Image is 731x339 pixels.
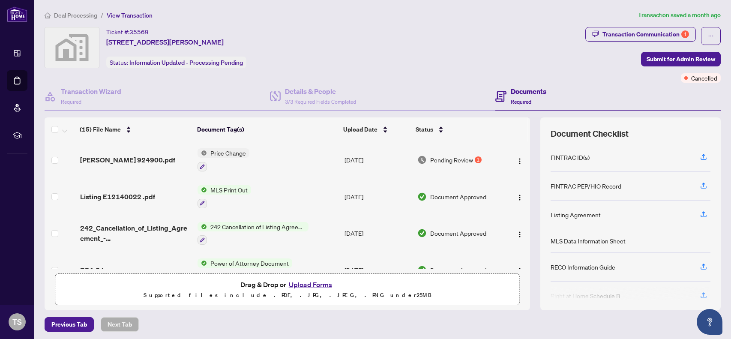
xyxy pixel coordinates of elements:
[341,252,414,288] td: [DATE]
[341,141,414,178] td: [DATE]
[417,155,427,165] img: Document Status
[551,181,621,191] div: FINTRAC PEP/HIO Record
[80,155,175,165] span: [PERSON_NAME] 924900.pdf
[198,148,249,171] button: Status IconPrice Change
[286,279,335,290] button: Upload Forms
[513,153,527,167] button: Logo
[106,57,246,68] div: Status:
[430,228,486,238] span: Document Approved
[708,33,714,39] span: ellipsis
[475,156,482,163] div: 1
[511,86,546,96] h4: Documents
[516,194,523,201] img: Logo
[681,30,689,38] div: 1
[95,51,144,56] div: Keywords by Traffic
[45,12,51,18] span: home
[602,27,689,41] div: Transaction Communication
[647,52,715,66] span: Submit for Admin Review
[513,190,527,204] button: Logo
[45,27,99,68] img: svg%3e
[207,185,251,195] span: MLS Print Out
[80,192,155,202] span: Listing E12140022 .pdf
[106,37,224,47] span: [STREET_ADDRESS][PERSON_NAME]
[416,125,433,134] span: Status
[340,117,412,141] th: Upload Date
[85,50,92,57] img: tab_keywords_by_traffic_grey.svg
[341,178,414,215] td: [DATE]
[430,265,486,275] span: Document Approved
[641,52,721,66] button: Submit for Admin Review
[198,185,207,195] img: Status Icon
[285,86,356,96] h4: Details & People
[129,28,149,36] span: 35569
[341,215,414,252] td: [DATE]
[80,265,116,275] span: POA 5.jpeg
[76,117,193,141] th: (15) File Name
[101,10,103,20] li: /
[417,265,427,275] img: Document Status
[207,148,249,158] span: Price Change
[54,12,97,19] span: Deal Processing
[198,148,207,158] img: Status Icon
[511,99,531,105] span: Required
[516,267,523,274] img: Logo
[240,279,335,290] span: Drag & Drop or
[691,73,717,83] span: Cancelled
[80,223,191,243] span: 242_Cancellation_of_Listing_Agreement_-_Authority_to_Offer_for_Sale_-_PropTx-[PERSON_NAME] 13 EXE...
[513,226,527,240] button: Logo
[417,192,427,201] img: Document Status
[343,125,377,134] span: Upload Date
[516,231,523,238] img: Logo
[7,6,27,22] img: logo
[80,125,121,134] span: (15) File Name
[198,258,292,282] button: Status IconPower of Attorney Document
[24,14,42,21] div: v 4.0.25
[513,263,527,277] button: Logo
[106,27,149,37] div: Ticket #:
[551,262,615,272] div: RECO Information Guide
[551,210,601,219] div: Listing Agreement
[417,228,427,238] img: Document Status
[129,59,243,66] span: Information Updated - Processing Pending
[198,185,251,208] button: Status IconMLS Print Out
[101,317,139,332] button: Next Tab
[12,316,22,328] span: TS
[198,222,207,231] img: Status Icon
[697,309,722,335] button: Open asap
[23,50,30,57] img: tab_domain_overview_orange.svg
[61,86,121,96] h4: Transaction Wizard
[14,14,21,21] img: logo_orange.svg
[430,155,473,165] span: Pending Review
[14,22,21,29] img: website_grey.svg
[285,99,356,105] span: 3/3 Required Fields Completed
[551,153,590,162] div: FINTRAC ID(s)
[207,222,309,231] span: 242 Cancellation of Listing Agreement - Authority to Offer for Sale
[51,318,87,331] span: Previous Tab
[551,128,629,140] span: Document Checklist
[61,99,81,105] span: Required
[412,117,503,141] th: Status
[194,117,340,141] th: Document Tag(s)
[207,258,292,268] span: Power of Attorney Document
[585,27,696,42] button: Transaction Communication1
[551,236,626,246] div: MLS Data Information Sheet
[55,274,519,306] span: Drag & Drop orUpload FormsSupported files include .PDF, .JPG, .JPEG, .PNG under25MB
[198,258,207,268] img: Status Icon
[60,290,514,300] p: Supported files include .PDF, .JPG, .JPEG, .PNG under 25 MB
[45,317,94,332] button: Previous Tab
[198,222,309,245] button: Status Icon242 Cancellation of Listing Agreement - Authority to Offer for Sale
[430,192,486,201] span: Document Approved
[107,12,153,19] span: View Transaction
[33,51,77,56] div: Domain Overview
[22,22,142,29] div: Domain: [PERSON_NAME][DOMAIN_NAME]
[516,158,523,165] img: Logo
[638,10,721,20] article: Transaction saved a month ago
